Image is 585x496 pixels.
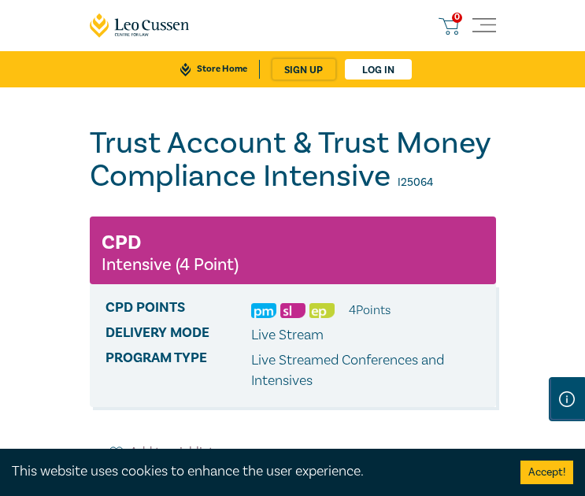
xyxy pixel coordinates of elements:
[90,127,496,193] h1: Trust Account & Trust Money Compliance Intensive
[309,303,335,318] img: Ethics & Professional Responsibility
[102,228,141,257] h3: CPD
[251,303,276,318] img: Practice Management & Business Skills
[106,325,251,346] span: Delivery Mode
[472,14,496,38] button: Toggle navigation
[559,391,575,407] img: Information Icon
[109,443,214,461] button: Add to wishlist
[12,461,497,482] div: This website uses cookies to enhance the user experience.
[106,300,251,320] span: CPD Points
[106,350,251,391] span: Program type
[251,350,480,391] p: Live Streamed Conferences and Intensives
[280,303,305,318] img: Substantive Law
[398,176,433,190] small: I25064
[520,461,573,484] button: Accept cookies
[168,60,259,79] a: Store Home
[452,13,462,23] span: 0
[272,59,335,80] a: sign up
[102,257,239,272] small: Intensive (4 Point)
[251,326,324,344] span: Live Stream
[349,300,391,320] li: 4 Point s
[345,59,412,80] a: Log in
